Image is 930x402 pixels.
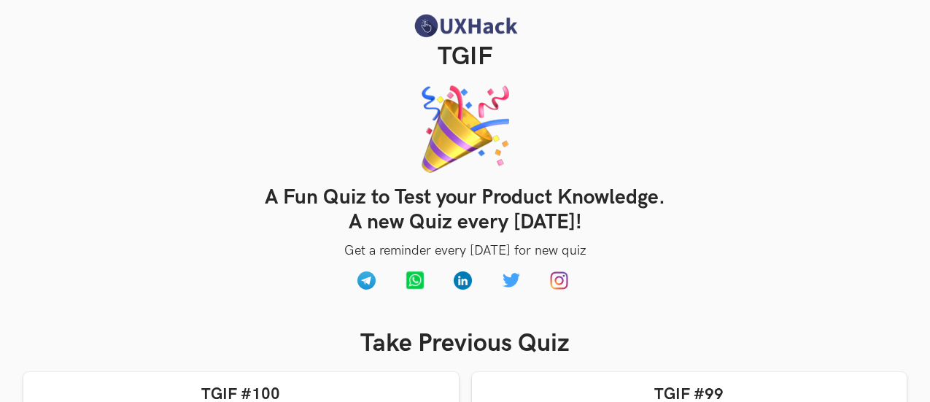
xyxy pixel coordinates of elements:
[406,271,424,290] img: Whatsapp
[411,13,520,39] img: UXHack
[345,260,393,304] a: Telegram
[422,85,509,173] img: Tgif banner
[550,271,568,290] img: Instagram
[441,260,489,304] a: UXHack LinkedIn channel
[23,185,907,234] h3: A Fun Quiz to Test your Product Knowledge. A new Quiz every [DATE]!
[23,329,907,359] h2: Take Previous Quiz
[538,260,586,304] a: Instagram
[454,271,472,290] img: UXHack LinkedIn channel
[393,260,441,304] a: Whatsapp
[23,243,907,258] p: Get a reminder every [DATE] for new quiz
[23,42,907,72] h2: TGIF
[357,271,376,290] img: Telegram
